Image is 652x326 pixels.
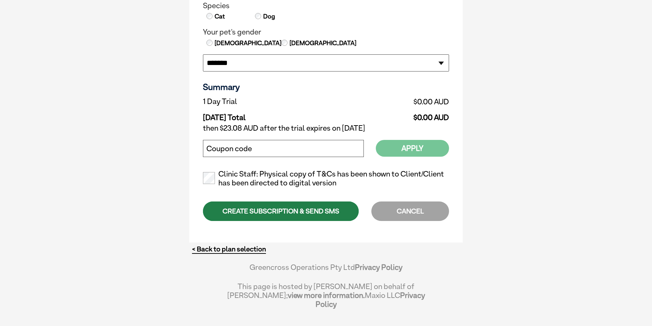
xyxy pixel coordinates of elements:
input: Clinic Staff: Physical copy of T&Cs has been shown to Client/Client has been directed to digital ... [203,172,215,184]
legend: Your pet's gender [203,28,449,37]
td: $0.00 AUD [337,95,449,108]
legend: Species [203,1,449,10]
td: then $23.08 AUD after the trial expires on [DATE] [203,122,449,134]
a: view more information. [288,291,365,300]
div: CANCEL [371,201,449,221]
button: Apply [376,140,449,157]
label: Coupon code [206,144,252,153]
h3: Summary [203,82,449,92]
td: $0.00 AUD [337,108,449,122]
div: Greencross Operations Pty Ltd [227,263,425,278]
label: Clinic Staff: Physical copy of T&Cs has been shown to Client/Client has been directed to digital ... [203,170,449,187]
a: < Back to plan selection [192,245,266,253]
td: [DATE] Total [203,108,337,122]
div: This page is hosted by [PERSON_NAME] on behalf of [PERSON_NAME]; Maxio LLC [227,278,425,309]
td: 1 Day Trial [203,95,337,108]
a: Privacy Policy [355,263,402,272]
a: Privacy Policy [316,291,425,309]
div: CREATE SUBSCRIPTION & SEND SMS [203,201,359,221]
